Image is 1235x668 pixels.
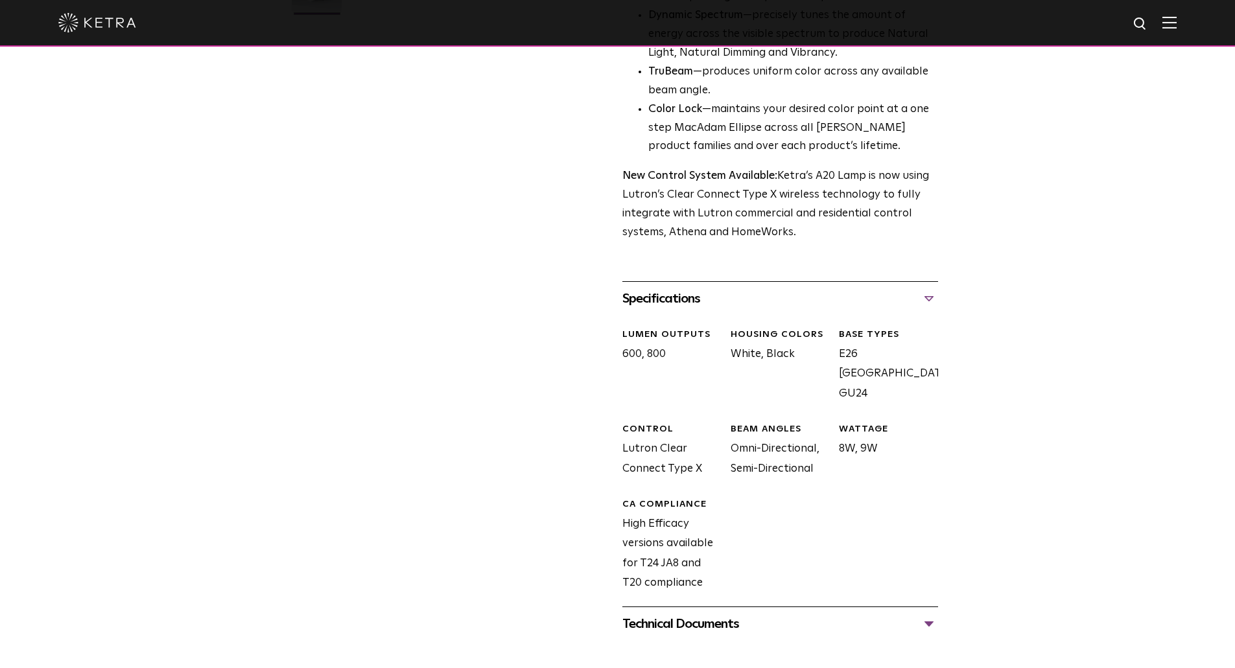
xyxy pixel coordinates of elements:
[839,328,937,341] div: BASE TYPES
[1162,16,1177,29] img: Hamburger%20Nav.svg
[721,328,829,404] div: White, Black
[58,13,136,32] img: ketra-logo-2019-white
[622,498,721,511] div: CA Compliance
[829,423,937,479] div: 8W, 9W
[613,328,721,404] div: 600, 800
[622,423,721,436] div: CONTROL
[839,423,937,436] div: WATTAGE
[829,328,937,404] div: E26 [GEOGRAPHIC_DATA], GU24
[648,104,702,115] strong: Color Lock
[622,328,721,341] div: LUMEN OUTPUTS
[731,423,829,436] div: BEAM ANGLES
[613,423,721,479] div: Lutron Clear Connect Type X
[622,614,938,634] div: Technical Documents
[648,100,938,157] li: —maintains your desired color point at a one step MacAdam Ellipse across all [PERSON_NAME] produc...
[1133,16,1149,32] img: search icon
[721,423,829,479] div: Omni-Directional, Semi-Directional
[648,66,693,77] strong: TruBeam
[613,498,721,593] div: High Efficacy versions available for T24 JA8 and T20 compliance
[622,170,777,181] strong: New Control System Available:
[731,328,829,341] div: HOUSING COLORS
[622,288,938,309] div: Specifications
[648,63,938,100] li: —produces uniform color across any available beam angle.
[622,167,938,242] p: Ketra’s A20 Lamp is now using Lutron’s Clear Connect Type X wireless technology to fully integrat...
